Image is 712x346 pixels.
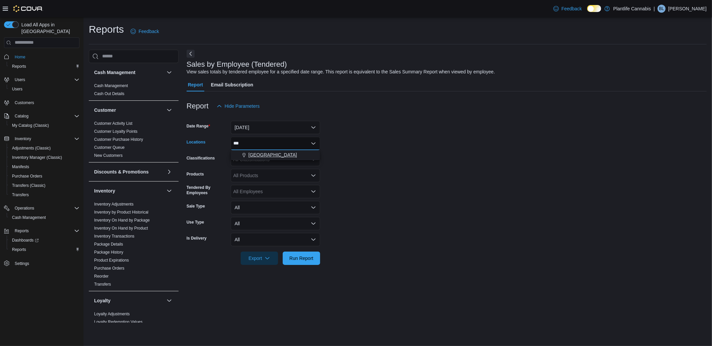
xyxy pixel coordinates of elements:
span: My Catalog (Classic) [12,123,49,128]
button: Operations [1,204,82,213]
span: Feedback [561,5,582,12]
a: Customer Purchase History [94,137,143,142]
button: Customer [165,106,173,114]
span: My Catalog (Classic) [9,121,79,129]
button: Transfers (Classic) [7,181,82,190]
a: Cash Out Details [94,91,125,96]
button: Purchase Orders [7,171,82,181]
label: Date Range [187,123,210,129]
a: Package History [94,250,123,255]
a: Package Details [94,242,123,247]
span: Purchase Orders [12,174,42,179]
button: Settings [1,258,82,268]
button: [GEOGRAPHIC_DATA] [231,150,320,160]
a: Inventory Transactions [94,234,135,239]
h1: Reports [89,23,124,36]
span: Users [12,76,79,84]
p: | [654,5,655,13]
div: Bruno Leest [658,5,666,13]
span: Operations [12,204,79,212]
div: Cash Management [89,82,179,100]
a: Loyalty Redemption Values [94,320,143,324]
nav: Complex example [4,49,79,286]
span: BL [659,5,664,13]
button: Inventory [12,135,34,143]
span: Transfers (Classic) [9,182,79,190]
span: Export [245,252,274,265]
span: Feedback [139,28,159,35]
span: Report [188,78,203,91]
label: Products [187,171,204,177]
button: [DATE] [231,121,320,134]
span: Users [9,85,79,93]
a: Transfers [94,282,111,287]
h3: Cash Management [94,69,136,76]
span: Customers [15,100,34,105]
span: Catalog [15,113,28,119]
span: Cash Management [12,215,46,220]
button: Loyalty [165,297,173,305]
span: Reports [12,247,26,252]
button: Close list of options [311,141,316,146]
a: Users [9,85,25,93]
a: Inventory On Hand by Package [94,218,150,223]
span: Cash Management [94,83,128,88]
span: Inventory On Hand by Product [94,226,148,231]
span: Loyalty Adjustments [94,311,130,317]
label: Is Delivery [187,236,207,241]
span: Cash Management [9,214,79,222]
a: Transfers (Classic) [9,182,48,190]
span: Transfers [9,191,79,199]
a: Home [12,53,28,61]
span: New Customers [94,153,123,158]
button: Users [12,76,28,84]
span: Home [12,53,79,61]
button: All [231,201,320,214]
span: Purchase Orders [9,172,79,180]
button: Customer [94,107,164,113]
span: Reports [12,227,79,235]
a: Reports [9,62,29,70]
span: Product Expirations [94,258,129,263]
a: Feedback [551,2,584,15]
span: Hide Parameters [225,103,260,109]
span: Manifests [9,163,79,171]
span: Inventory Manager (Classic) [12,155,62,160]
a: Reorder [94,274,108,279]
span: Transfers [12,192,29,198]
span: Operations [15,206,34,211]
button: Home [1,52,82,62]
a: Purchase Orders [94,266,125,271]
span: Customers [12,98,79,107]
button: Cash Management [7,213,82,222]
button: Manifests [7,162,82,171]
span: Customer Activity List [94,121,133,126]
button: Inventory Manager (Classic) [7,153,82,162]
button: Users [7,84,82,94]
span: Load All Apps in [GEOGRAPHIC_DATA] [19,21,79,35]
span: Customer Queue [94,145,125,150]
span: Reports [12,64,26,69]
h3: Discounts & Promotions [94,168,149,175]
button: Run Report [283,252,320,265]
a: Loyalty Adjustments [94,312,130,316]
a: Inventory Adjustments [94,202,134,207]
button: Export [241,252,278,265]
span: Users [12,86,22,92]
a: Settings [12,260,32,268]
button: Customers [1,98,82,107]
a: Inventory Manager (Classic) [9,153,65,161]
span: Inventory Manager (Classic) [9,153,79,161]
label: Locations [187,139,206,145]
a: Adjustments (Classic) [9,144,53,152]
a: Customer Loyalty Points [94,129,138,134]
